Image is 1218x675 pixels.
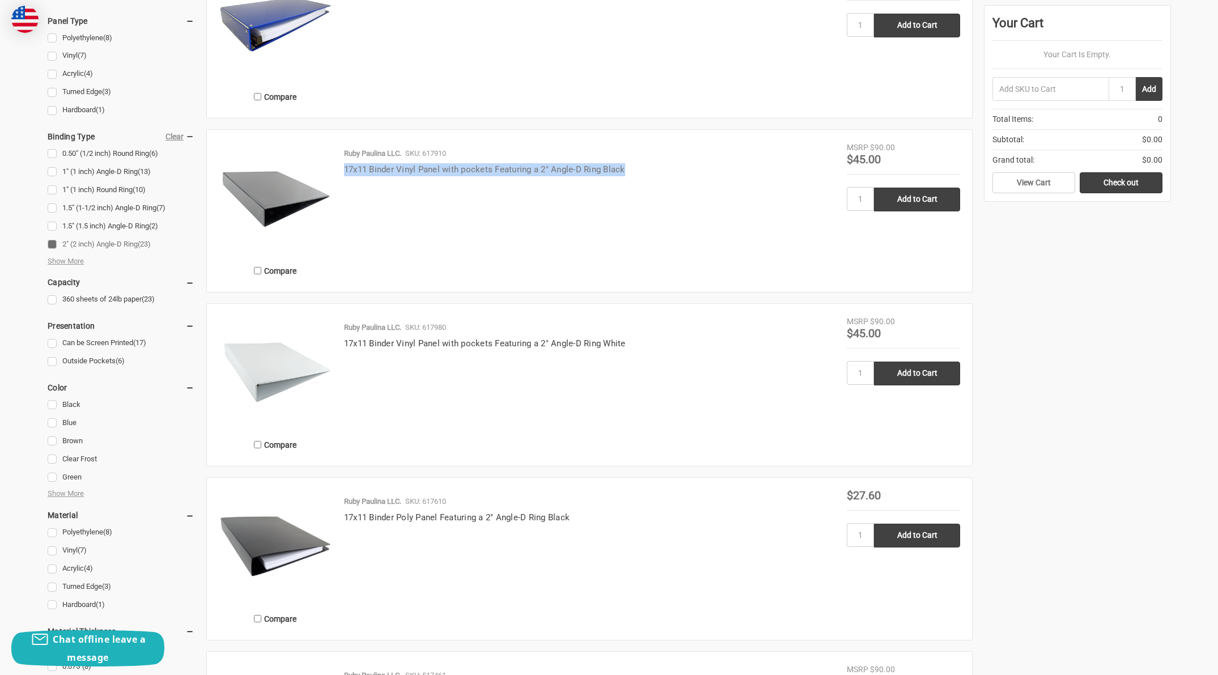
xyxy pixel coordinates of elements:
[254,93,261,100] input: Compare
[847,142,868,154] div: MSRP
[344,322,401,333] p: Ruby Paulina LLC.
[992,14,1162,41] div: Your Cart
[96,600,105,609] span: (1)
[48,659,194,674] a: 0.075"
[48,561,194,576] a: Acrylic
[138,240,151,248] span: (23)
[11,6,39,33] img: duty and tax information for United States
[48,201,194,216] a: 1.5" (1-1/2 inch) Angle-D Ring
[48,525,194,540] a: Polyethylene
[254,441,261,448] input: Compare
[847,316,868,328] div: MSRP
[149,149,158,158] span: (6)
[48,14,194,28] h5: Panel Type
[870,665,895,674] span: $90.00
[48,397,194,413] a: Black
[142,295,155,303] span: (23)
[48,415,194,431] a: Blue
[48,579,194,595] a: Turned Edge
[219,435,332,454] label: Compare
[219,316,332,429] img: 17x11 Binder Vinyl Panel with pockets Featuring a 2" Angle-D Ring White
[156,203,165,212] span: (7)
[48,543,194,558] a: Vinyl
[48,84,194,100] a: Turned Edge
[874,524,960,547] input: Add to Cart
[133,185,146,194] span: (10)
[11,630,164,666] button: Chat offline leave a message
[847,152,881,166] span: $45.00
[82,662,91,670] span: (8)
[48,354,194,369] a: Outside Pockets
[48,66,194,82] a: Acrylic
[103,33,112,42] span: (8)
[48,381,194,394] h5: Color
[149,222,158,230] span: (2)
[1080,172,1162,194] a: Check out
[874,188,960,211] input: Add to Cart
[48,452,194,467] a: Clear Frost
[102,87,111,96] span: (3)
[48,292,194,307] a: 360 sheets of 24lb paper
[48,103,194,118] a: Hardboard
[405,496,446,507] p: SKU: 617610
[992,113,1033,125] span: Total Items:
[48,130,194,143] h5: Binding Type
[48,470,194,485] a: Green
[870,317,895,326] span: $90.00
[344,164,625,175] a: 17x11 Binder Vinyl Panel with pockets Featuring a 2" Angle-D Ring Black
[254,615,261,622] input: Compare
[48,488,84,499] span: Show More
[219,609,332,628] label: Compare
[138,167,151,176] span: (13)
[405,148,446,159] p: SKU: 617910
[1158,113,1162,125] span: 0
[992,49,1162,61] p: Your Cart Is Empty.
[1142,134,1162,146] span: $0.00
[48,625,194,638] h5: Material Thickness
[48,256,84,267] span: Show More
[78,51,87,60] span: (7)
[1142,154,1162,166] span: $0.00
[344,496,401,507] p: Ruby Paulina LLC.
[405,322,446,333] p: SKU: 617980
[344,512,570,523] a: 17x11 Binder Poly Panel Featuring a 2" Angle-D Ring Black
[48,146,194,162] a: 0.50" (1/2 inch) Round Ring
[48,434,194,449] a: Brown
[344,338,626,349] a: 17x11 Binder Vinyl Panel with pockets Featuring a 2" Angle-D Ring White
[874,14,960,37] input: Add to Cart
[1136,77,1162,101] button: Add
[48,597,194,613] a: Hardboard
[992,134,1024,146] span: Subtotal:
[874,362,960,385] input: Add to Cart
[48,319,194,333] h5: Presentation
[48,275,194,289] h5: Capacity
[133,338,146,347] span: (17)
[48,237,194,252] a: 2" (2 inch) Angle-D Ring
[84,564,93,572] span: (4)
[847,489,881,502] span: $27.60
[102,582,111,591] span: (3)
[48,219,194,234] a: 1.5" (1.5 inch) Angle-D Ring
[96,105,105,114] span: (1)
[219,490,332,603] img: 17x11 Binder Poly Panel Featuring a 2" Angle-D Ring Black
[254,267,261,274] input: Compare
[344,148,401,159] p: Ruby Paulina LLC.
[847,326,881,340] span: $45.00
[219,142,332,255] img: 17x11 Binder Vinyl Panel with pockets Featuring a 2" Angle-D Ring Black
[870,143,895,152] span: $90.00
[116,356,125,365] span: (6)
[48,48,194,63] a: Vinyl
[84,69,93,78] span: (4)
[103,528,112,536] span: (8)
[48,336,194,351] a: Can be Screen Printed
[992,154,1034,166] span: Grand total:
[992,172,1075,194] a: View Cart
[48,182,194,198] a: 1" (1 inch) Round Ring
[78,546,87,554] span: (7)
[219,87,332,106] label: Compare
[219,261,332,280] label: Compare
[992,77,1109,101] input: Add SKU to Cart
